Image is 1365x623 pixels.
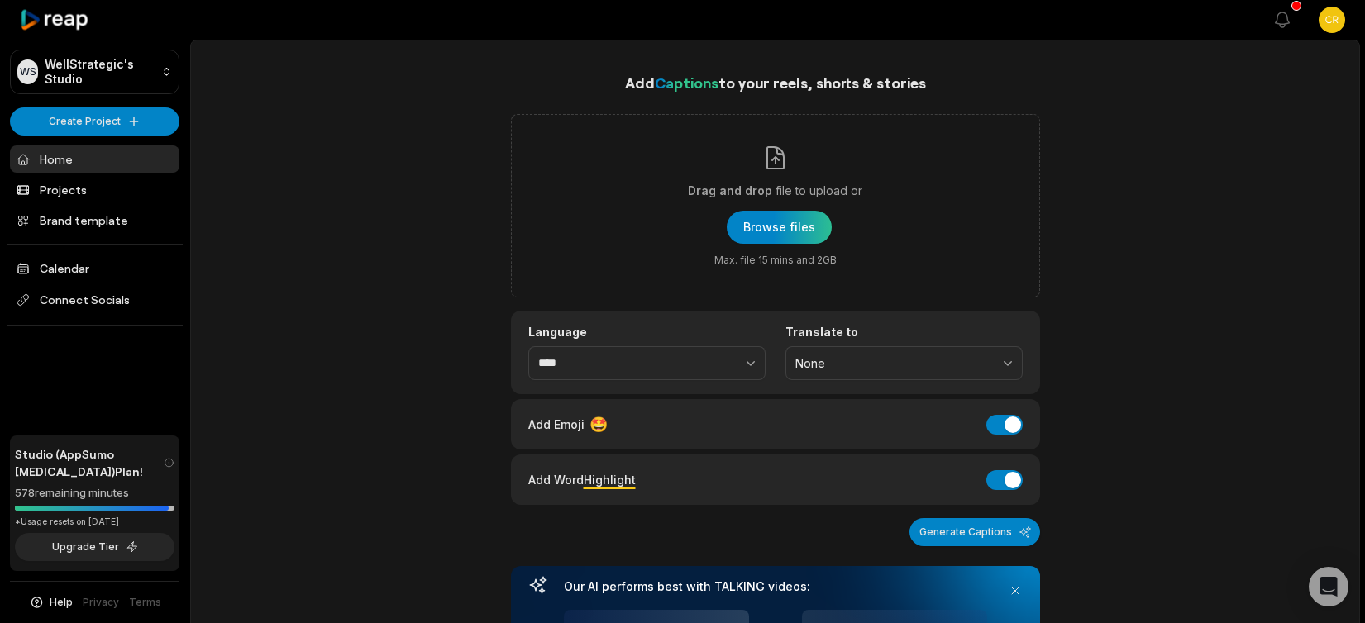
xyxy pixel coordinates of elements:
[511,71,1040,94] h1: Add to your reels, shorts & stories
[795,356,990,371] span: None
[528,325,766,340] label: Language
[10,145,179,173] a: Home
[584,473,636,487] span: Highlight
[528,416,585,433] span: Add Emoji
[727,211,832,244] button: Drag and dropfile to upload orMax. file 15 mins and 2GB
[1309,567,1348,606] div: Open Intercom Messenger
[10,176,179,203] a: Projects
[15,485,174,502] div: 578 remaining minutes
[714,254,837,267] span: Max. file 15 mins and 2GB
[909,518,1040,546] button: Generate Captions
[50,595,73,610] span: Help
[10,285,179,315] span: Connect Socials
[10,254,179,282] a: Calendar
[785,325,1023,340] label: Translate to
[10,107,179,136] button: Create Project
[29,595,73,610] button: Help
[15,445,164,480] span: Studio (AppSumo [MEDICAL_DATA]) Plan!
[129,595,161,610] a: Terms
[15,533,174,561] button: Upgrade Tier
[528,468,636,491] div: Add Word
[688,181,772,201] span: Drag and drop
[15,516,174,528] div: *Usage resets on [DATE]
[17,59,38,84] div: WS
[589,413,608,435] span: 🤩
[10,207,179,234] a: Brand template
[776,181,862,201] span: file to upload or
[564,579,987,594] h3: Our AI performs best with TALKING videos:
[83,595,119,610] a: Privacy
[655,74,718,92] span: Captions
[45,57,154,87] p: WellStrategic's Studio
[785,346,1023,381] button: None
